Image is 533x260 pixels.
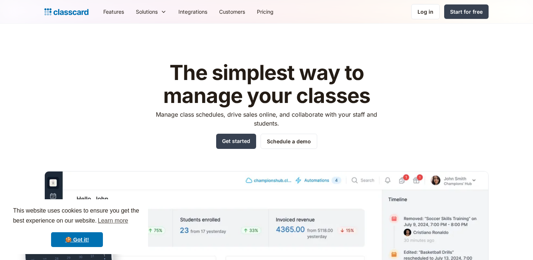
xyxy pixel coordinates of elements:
[418,8,433,16] div: Log in
[44,7,88,17] a: home
[149,110,384,128] p: Manage class schedules, drive sales online, and collaborate with your staff and students.
[411,4,440,19] a: Log in
[216,134,256,149] a: Get started
[261,134,317,149] a: Schedule a demo
[6,199,148,254] div: cookieconsent
[130,3,172,20] div: Solutions
[444,4,489,19] a: Start for free
[213,3,251,20] a: Customers
[97,215,129,226] a: learn more about cookies
[450,8,483,16] div: Start for free
[172,3,213,20] a: Integrations
[97,3,130,20] a: Features
[13,206,141,226] span: This website uses cookies to ensure you get the best experience on our website.
[136,8,158,16] div: Solutions
[251,3,279,20] a: Pricing
[149,61,384,107] h1: The simplest way to manage your classes
[51,232,103,247] a: dismiss cookie message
